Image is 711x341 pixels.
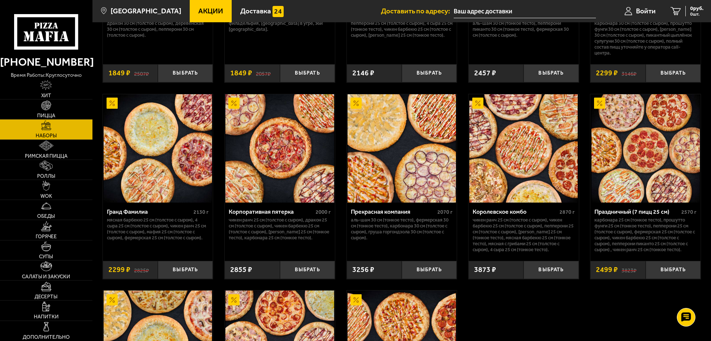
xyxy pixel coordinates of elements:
[230,69,252,77] span: 1849 ₽
[594,98,605,109] img: Акционный
[22,274,70,279] span: Салаты и закуски
[350,98,362,109] img: Акционный
[636,7,656,14] span: Войти
[316,209,331,215] span: 2000 г
[23,335,70,340] span: Дополнительно
[348,94,456,203] img: Прекрасная компания
[230,266,252,273] span: 2855 ₽
[590,94,701,203] a: АкционныйПраздничный (7 пицц 25 см)
[594,217,697,253] p: Карбонара 25 см (тонкое тесто), Прошутто Фунги 25 см (тонкое тесто), Пепперони 25 см (толстое с с...
[225,94,334,203] img: Корпоративная пятерка
[524,64,578,82] button: Выбрать
[560,209,575,215] span: 2870 г
[34,314,59,319] span: Напитки
[229,20,331,32] p: Филадельфия, [GEOGRAPHIC_DATA] в угре, Эби [GEOGRAPHIC_DATA].
[280,64,335,82] button: Выбрать
[594,20,697,56] p: Карбонара 30 см (толстое с сыром), Прошутто Фунги 30 см (толстое с сыром), [PERSON_NAME] 30 см (т...
[158,64,213,82] button: Выбрать
[402,261,457,279] button: Выбрать
[41,93,51,98] span: Хит
[351,217,453,241] p: Аль-Шам 30 см (тонкое тесто), Фермерская 30 см (тонкое тесто), Карбонара 30 см (толстое с сыром),...
[37,214,55,219] span: Обеды
[352,266,374,273] span: 3256 ₽
[347,94,457,203] a: АкционныйПрекрасная компания
[350,294,362,305] img: Акционный
[134,69,149,77] s: 2507 ₽
[107,208,192,215] div: Гранд Фамилиа
[690,6,704,11] span: 0 руб.
[646,261,701,279] button: Выбрать
[111,7,181,14] span: [GEOGRAPHIC_DATA]
[681,209,697,215] span: 2570 г
[381,7,454,14] span: Доставить по адресу:
[473,217,575,253] p: Чикен Ранч 25 см (толстое с сыром), Чикен Барбекю 25 см (толстое с сыром), Пепперони 25 см (толст...
[198,7,223,14] span: Акции
[352,69,374,77] span: 2146 ₽
[469,94,578,203] img: Королевское комбо
[228,294,239,305] img: Акционный
[225,94,335,203] a: АкционныйКорпоративная пятерка
[473,20,575,38] p: Аль-Шам 30 см (тонкое тесто), Пепперони Пиканто 30 см (тонкое тесто), Фермерская 30 см (толстое с...
[40,194,52,199] span: WOK
[37,174,55,179] span: Роллы
[596,69,618,77] span: 2299 ₽
[280,261,335,279] button: Выбрать
[104,94,212,203] img: Гранд Фамилиа
[474,266,496,273] span: 3873 ₽
[469,94,579,203] a: АкционныйКоролевское комбо
[591,94,700,203] img: Праздничный (7 пицц 25 см)
[690,12,704,16] span: 0 шт.
[158,261,213,279] button: Выбрать
[646,64,701,82] button: Выбрать
[37,113,55,118] span: Пицца
[351,208,436,215] div: Прекрасная компания
[524,261,578,279] button: Выбрать
[107,294,118,305] img: Акционный
[108,266,130,273] span: 2299 ₽
[108,69,130,77] span: 1849 ₽
[229,217,331,241] p: Чикен Ранч 25 см (толстое с сыром), Дракон 25 см (толстое с сыром), Чикен Барбекю 25 см (толстое ...
[107,20,209,38] p: Дракон 30 см (толстое с сыром), Деревенская 30 см (толстое с сыром), Пепперони 30 см (толстое с с...
[454,4,596,18] input: Ваш адрес доставки
[240,7,271,14] span: Доставка
[35,294,58,299] span: Десерты
[472,98,483,109] img: Акционный
[36,133,57,138] span: Наборы
[596,266,618,273] span: 2499 ₽
[594,208,679,215] div: Праздничный (7 пицц 25 см)
[229,208,314,215] div: Корпоративная пятерка
[437,209,453,215] span: 2070 г
[103,94,213,203] a: АкционныйГранд Фамилиа
[351,20,453,38] p: Пепперони 25 см (толстое с сыром), 4 сыра 25 см (тонкое тесто), Чикен Барбекю 25 см (толстое с сы...
[107,98,118,109] img: Акционный
[622,266,636,273] s: 3823 ₽
[402,64,457,82] button: Выбрать
[622,69,636,77] s: 3146 ₽
[36,234,57,239] span: Горячее
[474,69,496,77] span: 2457 ₽
[273,6,284,17] img: 15daf4d41897b9f0e9f617042186c801.svg
[228,98,239,109] img: Акционный
[107,217,209,241] p: Мясная Барбекю 25 см (толстое с сыром), 4 сыра 25 см (толстое с сыром), Чикен Ранч 25 см (толстое...
[39,254,53,259] span: Супы
[473,208,558,215] div: Королевское комбо
[134,266,149,273] s: 2825 ₽
[193,209,209,215] span: 2130 г
[25,154,68,159] span: Римская пицца
[256,69,271,77] s: 2057 ₽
